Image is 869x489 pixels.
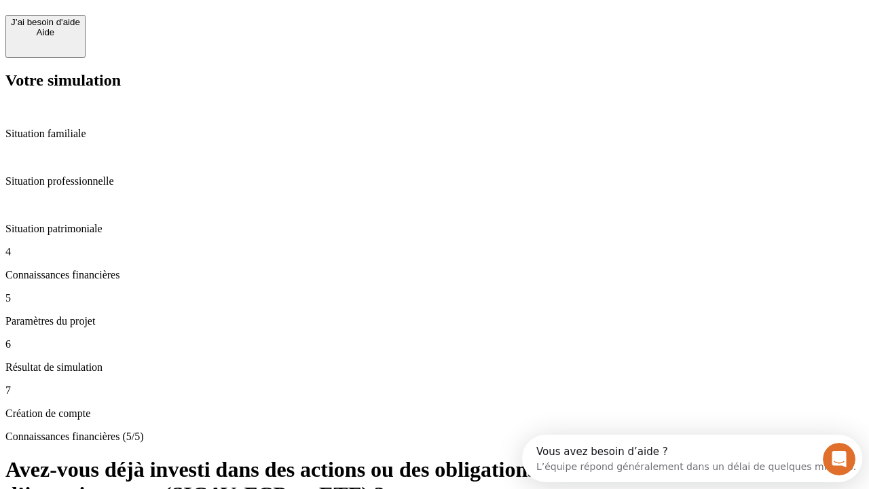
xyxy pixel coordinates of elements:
p: 6 [5,338,864,350]
p: Paramètres du projet [5,315,864,327]
iframe: Intercom live chat [823,443,855,475]
div: L’équipe répond généralement dans un délai de quelques minutes. [14,22,334,37]
p: Création de compte [5,407,864,420]
p: Situation familiale [5,128,864,140]
div: Ouvrir le Messenger Intercom [5,5,374,43]
p: 7 [5,384,864,397]
p: Situation professionnelle [5,175,864,187]
div: J’ai besoin d'aide [11,17,80,27]
p: Résultat de simulation [5,361,864,374]
button: J’ai besoin d'aideAide [5,15,86,58]
div: Aide [11,27,80,37]
p: Situation patrimoniale [5,223,864,235]
p: 4 [5,246,864,258]
div: Vous avez besoin d’aide ? [14,12,334,22]
p: Connaissances financières (5/5) [5,431,864,443]
iframe: Intercom live chat discovery launcher [522,435,862,482]
p: Connaissances financières [5,269,864,281]
h2: Votre simulation [5,71,864,90]
p: 5 [5,292,864,304]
